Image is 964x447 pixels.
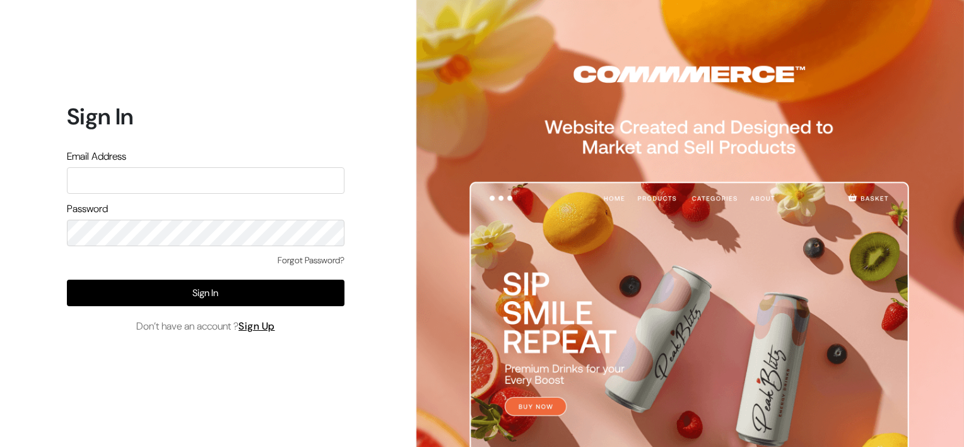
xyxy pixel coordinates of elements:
[238,319,275,333] a: Sign Up
[67,149,126,164] label: Email Address
[278,254,344,267] a: Forgot Password?
[136,319,275,334] span: Don’t have an account ?
[67,103,344,130] h1: Sign In
[67,201,108,217] label: Password
[67,280,344,306] button: Sign In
